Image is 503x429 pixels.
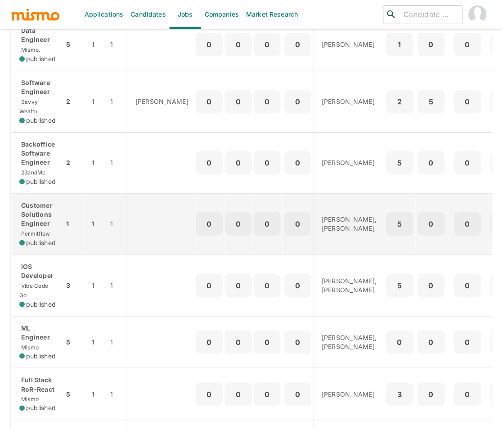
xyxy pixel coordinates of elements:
[257,218,277,230] p: 0
[288,279,308,292] p: 0
[322,390,377,399] p: [PERSON_NAME]
[19,26,57,44] p: Data Engineer
[288,336,308,349] p: 0
[19,78,57,96] p: Software Engineer
[288,95,308,108] p: 0
[422,279,441,292] p: 0
[229,95,248,108] p: 0
[322,97,377,106] p: [PERSON_NAME]
[322,40,377,49] p: [PERSON_NAME]
[288,156,308,169] p: 0
[458,95,478,108] p: 0
[422,38,441,51] p: 0
[422,156,441,169] p: 0
[288,218,308,230] p: 0
[19,344,39,351] span: Mismo
[108,193,127,255] td: 1
[229,218,248,230] p: 0
[422,388,441,401] p: 0
[19,375,57,393] p: Full Stack RoR-React
[257,279,277,292] p: 0
[422,336,441,349] p: 0
[11,8,60,21] img: logo
[19,396,39,403] span: Mismo
[85,71,108,132] td: 1
[26,352,56,361] span: published
[26,238,56,247] span: published
[458,218,478,230] p: 0
[257,38,277,51] p: 0
[390,38,410,51] p: 1
[135,97,189,106] p: [PERSON_NAME]
[257,388,277,401] p: 0
[288,38,308,51] p: 0
[257,95,277,108] p: 0
[85,316,108,368] td: 1
[322,215,377,233] p: [PERSON_NAME], [PERSON_NAME]
[199,38,219,51] p: 0
[85,193,108,255] td: 1
[199,156,219,169] p: 0
[26,300,56,309] span: published
[390,336,410,349] p: 0
[64,18,85,71] td: 5
[108,132,127,193] td: 1
[390,218,410,230] p: 5
[199,388,219,401] p: 0
[390,279,410,292] p: 5
[458,156,478,169] p: 0
[229,156,248,169] p: 0
[19,282,48,299] span: Vibe Code Go
[19,140,57,167] p: Backoffice Software Engineer
[469,5,487,23] img: Carmen Vilachá
[64,71,85,132] td: 2
[229,388,248,401] p: 0
[85,132,108,193] td: 1
[199,279,219,292] p: 0
[108,255,127,316] td: 1
[108,316,127,368] td: 1
[19,262,57,280] p: iOS Developer
[19,230,50,237] span: Permitflow
[26,54,56,63] span: published
[64,368,85,420] td: 5
[229,38,248,51] p: 0
[288,388,308,401] p: 0
[108,71,127,132] td: 1
[64,132,85,193] td: 2
[199,218,219,230] p: 0
[19,46,40,53] span: Mismo.
[26,116,56,125] span: published
[458,38,478,51] p: 0
[19,98,38,115] span: Savvy Wealth
[64,255,85,316] td: 3
[85,368,108,420] td: 1
[229,279,248,292] p: 0
[85,18,108,71] td: 1
[108,368,127,420] td: 1
[108,18,127,71] td: 1
[199,95,219,108] p: 0
[322,158,377,167] p: [PERSON_NAME]
[390,156,410,169] p: 5
[19,324,57,342] p: ML Engineer
[422,95,441,108] p: 5
[400,8,459,21] input: Candidate search
[458,388,478,401] p: 0
[19,169,46,176] span: 23andMe
[390,388,410,401] p: 3
[64,316,85,368] td: 5
[257,156,277,169] p: 0
[64,193,85,255] td: 1
[26,177,56,186] span: published
[85,255,108,316] td: 1
[19,201,57,228] p: Customer Solutions Engineer
[257,336,277,349] p: 0
[390,95,410,108] p: 2
[422,218,441,230] p: 0
[199,336,219,349] p: 0
[26,404,56,413] span: published
[458,336,478,349] p: 0
[458,279,478,292] p: 0
[322,277,377,295] p: [PERSON_NAME], [PERSON_NAME]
